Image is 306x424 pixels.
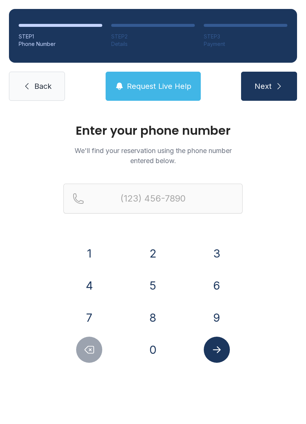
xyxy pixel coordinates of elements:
[76,240,102,266] button: 1
[140,272,166,299] button: 5
[111,40,195,48] div: Details
[255,81,272,91] span: Next
[19,33,102,40] div: STEP 1
[63,125,243,137] h1: Enter your phone number
[76,272,102,299] button: 4
[63,146,243,166] p: We'll find your reservation using the phone number entered below.
[204,337,230,363] button: Submit lookup form
[204,305,230,331] button: 9
[140,240,166,266] button: 2
[204,40,287,48] div: Payment
[34,81,51,91] span: Back
[204,272,230,299] button: 6
[204,240,230,266] button: 3
[204,33,287,40] div: STEP 3
[127,81,191,91] span: Request Live Help
[76,305,102,331] button: 7
[111,33,195,40] div: STEP 2
[140,337,166,363] button: 0
[76,337,102,363] button: Delete number
[63,184,243,213] input: Reservation phone number
[19,40,102,48] div: Phone Number
[140,305,166,331] button: 8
